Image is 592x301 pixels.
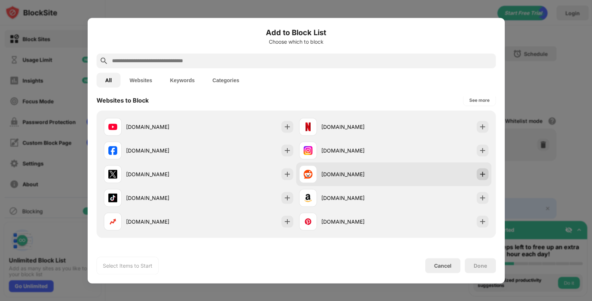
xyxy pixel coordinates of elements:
[304,217,312,226] img: favicons
[126,123,199,131] div: [DOMAIN_NAME]
[321,147,394,154] div: [DOMAIN_NAME]
[126,194,199,202] div: [DOMAIN_NAME]
[126,147,199,154] div: [DOMAIN_NAME]
[97,27,496,38] h6: Add to Block List
[474,262,487,268] div: Done
[304,170,312,178] img: favicons
[321,194,394,202] div: [DOMAIN_NAME]
[108,146,117,155] img: favicons
[469,96,490,104] div: See more
[108,122,117,131] img: favicons
[304,193,312,202] img: favicons
[108,217,117,226] img: favicons
[97,73,121,87] button: All
[121,73,161,87] button: Websites
[321,123,394,131] div: [DOMAIN_NAME]
[126,218,199,225] div: [DOMAIN_NAME]
[321,170,394,178] div: [DOMAIN_NAME]
[99,56,108,65] img: search.svg
[126,170,199,178] div: [DOMAIN_NAME]
[204,73,248,87] button: Categories
[97,96,149,104] div: Websites to Block
[161,73,204,87] button: Keywords
[108,170,117,178] img: favicons
[103,262,152,269] div: Select Items to Start
[321,218,394,225] div: [DOMAIN_NAME]
[304,122,312,131] img: favicons
[97,39,496,44] div: Choose which to block
[108,193,117,202] img: favicons
[304,146,312,155] img: favicons
[434,262,451,269] div: Cancel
